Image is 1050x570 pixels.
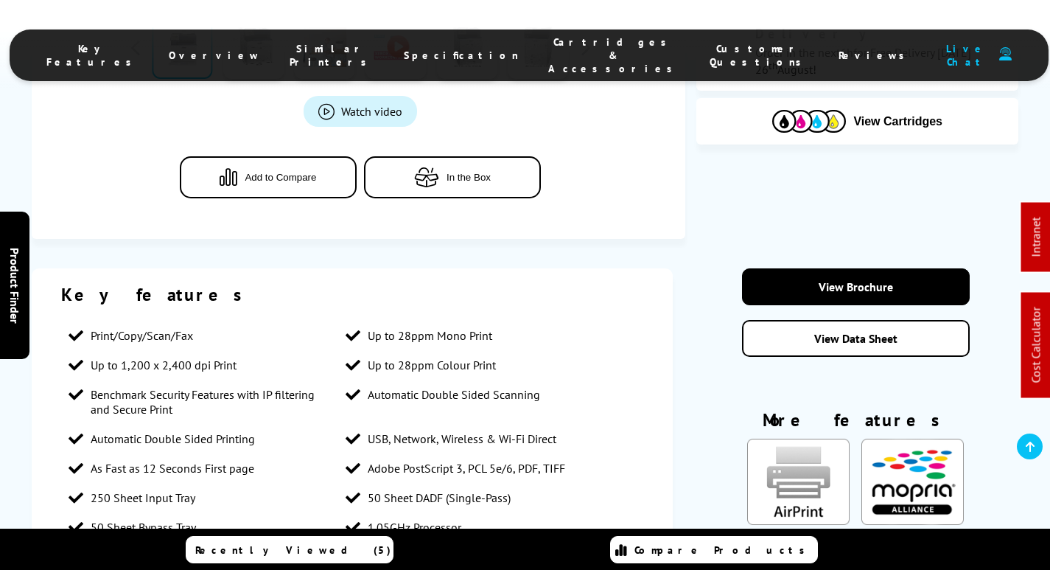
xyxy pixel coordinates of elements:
[1029,307,1043,383] a: Cost Calculator
[180,156,357,198] button: Add to Compare
[742,320,970,357] a: View Data Sheet
[747,439,850,525] img: AirPrint
[634,543,813,557] span: Compare Products
[91,461,254,476] span: As Fast as 12 Seconds First page
[91,387,331,417] span: Benchmark Security Features with IP filtering and Secure Print
[195,543,391,557] span: Recently Viewed (5)
[404,49,519,62] span: Specification
[742,409,970,439] div: More features
[707,109,1007,133] button: View Cartridges
[999,47,1012,61] img: user-headset-duotone.svg
[91,358,237,372] span: Up to 1,200 x 2,400 dpi Print
[742,268,970,305] a: View Brochure
[245,172,316,183] span: Add to Compare
[1029,218,1043,257] a: Intranet
[341,104,402,119] span: Watch video
[839,49,912,62] span: Reviews
[304,96,417,127] a: Product_All_Videos
[368,461,565,476] span: Adobe PostScript 3, PCL 5e/6, PDF, TIFF
[368,490,511,505] span: 50 Sheet DADF (Single-Pass)
[169,49,260,62] span: Overview
[610,536,818,563] a: Compare Products
[61,283,644,306] div: Key features
[548,35,680,75] span: Cartridges & Accessories
[368,358,496,372] span: Up to 28ppm Colour Print
[186,536,393,563] a: Recently Viewed (5)
[364,156,541,198] button: In the Box
[91,328,193,343] span: Print/Copy/Scan/Fax
[290,42,374,69] span: Similar Printers
[942,42,992,69] span: Live Chat
[368,431,556,446] span: USB, Network, Wireless & Wi-Fi Direct
[861,513,964,528] a: KeyFeatureModal324
[772,110,846,133] img: Cartridges
[91,431,255,446] span: Automatic Double Sided Printing
[91,520,196,535] span: 50 Sheet Bypass Tray
[46,42,139,69] span: Key Features
[853,115,942,128] span: View Cartridges
[861,439,964,525] img: Mopria Certified
[368,520,461,535] span: 1.05GHz Processor
[368,328,492,343] span: Up to 28ppm Mono Print
[747,513,850,528] a: KeyFeatureModal85
[447,172,491,183] span: In the Box
[7,247,22,323] span: Product Finder
[710,42,809,69] span: Customer Questions
[91,490,195,505] span: 250 Sheet Input Tray
[368,387,540,402] span: Automatic Double Sided Scanning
